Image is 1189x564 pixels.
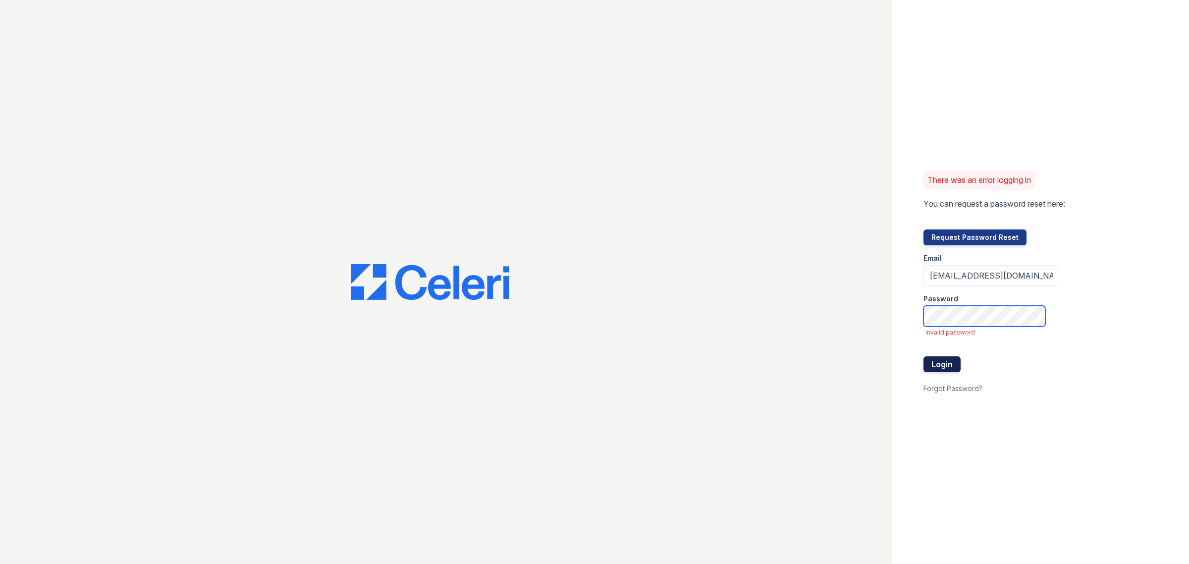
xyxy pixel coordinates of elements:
img: CE_Logo_Blue-a8612792a0a2168367f1c8372b55b34899dd931a85d93a1a3d3e32e68fde9ad4.png [351,264,509,300]
button: Login [923,356,961,372]
button: Request Password Reset [923,229,1027,245]
label: Password [923,294,958,304]
label: Email [923,253,942,263]
a: Forgot Password? [923,384,982,393]
p: There was an error logging in [927,174,1031,186]
span: invalid password [925,329,1059,337]
p: You can request a password reset here: [923,198,1065,210]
